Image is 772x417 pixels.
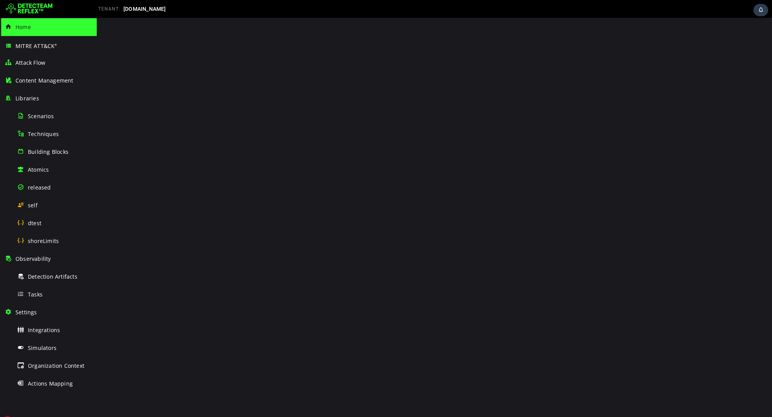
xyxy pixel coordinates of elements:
span: Building Blocks [28,148,68,155]
span: self [28,202,38,209]
span: Settings [15,308,37,316]
span: Home [15,23,31,31]
span: Actions Mapping [28,380,73,387]
span: shoreLimits [28,237,59,245]
span: Simulators [28,344,56,352]
span: Scenarios [28,112,54,120]
sup: ® [55,43,57,47]
span: Detection Artifacts [28,273,77,280]
span: MITRE ATT&CK [15,42,57,50]
span: Libraries [15,95,39,102]
span: Observability [15,255,51,262]
span: Atomics [28,166,49,173]
span: Integrations [28,326,60,334]
span: TENANT: [98,6,120,12]
span: Tasks [28,291,43,298]
div: Task Notifications [753,4,768,16]
span: Content Management [15,77,74,84]
span: released [28,184,51,191]
span: Techniques [28,130,59,138]
span: [DOMAIN_NAME] [123,6,166,12]
span: dtest [28,219,41,227]
span: Organization Context [28,362,84,369]
span: Attack Flow [15,59,45,66]
img: Detecteam logo [6,3,53,15]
